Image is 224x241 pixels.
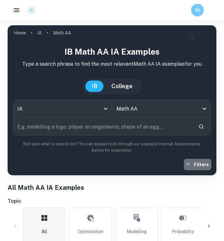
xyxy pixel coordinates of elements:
img: profile cover [8,25,216,175]
span: Optimization [78,228,103,235]
img: Clastify logo [27,5,36,15]
a: Home [14,28,26,37]
span: Probability [172,228,194,235]
button: Open [200,104,209,113]
p: Type a search phrase to find the most relevant Math AA IA examples for you [13,60,211,68]
h1: IB Math AA IA examples [13,45,211,58]
p: Not sure what to search for? You can always look through our example Internal Assessments below f... [13,141,211,154]
a: Clastify logo [23,5,36,15]
h1: All Math AA IA Examples [8,183,216,192]
button: IB [85,81,104,92]
button: Filters [184,159,211,170]
button: College [105,81,139,92]
p: Math AA [53,29,71,36]
h6: N( [194,7,201,14]
span: Modelling [127,228,147,235]
div: IA [13,100,112,117]
a: IA [37,28,42,37]
button: Search [196,121,207,132]
h6: Topic [8,197,216,205]
button: N( [191,4,204,16]
input: E.g. modelling a logo, player arrangements, shape of an egg... [13,118,193,136]
span: All [41,228,47,235]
